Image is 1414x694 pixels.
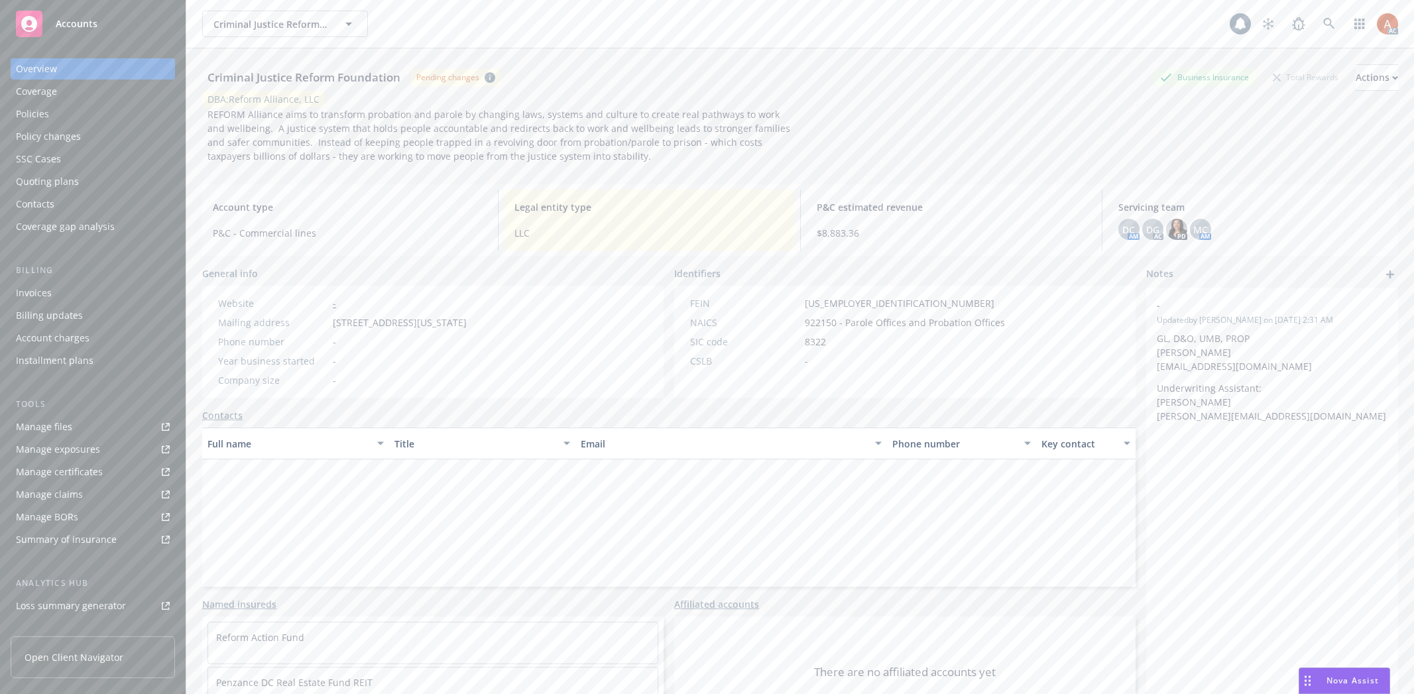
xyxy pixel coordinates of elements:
span: DC [1122,223,1135,237]
div: Installment plans [16,350,93,371]
a: Manage certificates [11,461,175,483]
a: Policy changes [11,126,175,147]
a: Named insureds [202,597,276,611]
a: Penzance DC Real Estate Fund REIT [216,676,373,689]
div: DBA: Reform Alliance, LLC [207,92,320,106]
div: Website [218,296,327,310]
button: Title [389,428,576,459]
span: Servicing team [1118,200,1387,214]
a: add [1382,266,1398,282]
div: Manage exposures [16,439,100,460]
div: Email [581,437,866,451]
a: Invoices [11,282,175,304]
div: FEIN [690,296,799,310]
p: Underwriting Assistant: [PERSON_NAME] [PERSON_NAME][EMAIL_ADDRESS][DOMAIN_NAME] [1157,381,1387,423]
div: Billing updates [16,305,83,326]
a: Switch app [1346,11,1373,37]
span: MC [1193,223,1208,237]
span: Open Client Navigator [25,650,123,664]
div: Phone number [218,335,327,349]
button: Key contact [1036,428,1136,459]
a: Contacts [202,408,243,422]
div: Drag to move [1299,668,1316,693]
div: Criminal Justice Reform Foundation [202,69,406,86]
p: GL, D&O, UMB, PROP [PERSON_NAME] [EMAIL_ADDRESS][DOMAIN_NAME] [1157,331,1387,373]
div: Full name [207,437,369,451]
span: Nova Assist [1326,675,1379,686]
div: SSC Cases [16,148,61,170]
span: General info [202,266,258,280]
a: Account charges [11,327,175,349]
div: Key contact [1041,437,1116,451]
a: Coverage gap analysis [11,216,175,237]
div: Coverage gap analysis [16,216,115,237]
span: REFORM Alliance aims to transform probation and parole by changing laws, systems and culture to c... [207,108,793,162]
span: $8,883.36 [817,226,1086,240]
span: - [1157,298,1353,312]
img: photo [1166,219,1187,240]
span: Identifiers [674,266,721,280]
div: Manage certificates [16,461,103,483]
button: Email [575,428,886,459]
span: P&C - Commercial lines [213,226,482,240]
div: Manage claims [16,484,83,505]
span: - [805,354,808,368]
span: - [333,354,336,368]
button: Full name [202,428,389,459]
a: - [333,297,336,310]
div: Analytics hub [11,577,175,590]
div: Company size [218,373,327,387]
div: Billing [11,264,175,277]
a: Loss summary generator [11,595,175,616]
a: Manage claims [11,484,175,505]
span: - [333,335,336,349]
div: Account charges [16,327,89,349]
span: Criminal Justice Reform Foundation [213,17,328,31]
a: Summary of insurance [11,529,175,550]
span: There are no affiliated accounts yet [814,664,996,680]
a: Overview [11,58,175,80]
span: Legal entity type [514,200,784,214]
a: Manage exposures [11,439,175,460]
span: LLC [514,226,784,240]
div: Manage BORs [16,506,78,528]
a: Contacts [11,194,175,215]
span: Updated by [PERSON_NAME] on [DATE] 2:31 AM [1157,314,1387,326]
span: Notes [1146,266,1173,282]
span: [US_EMPLOYER_IDENTIFICATION_NUMBER] [805,296,994,310]
span: Pending changes [411,69,501,86]
span: DG [1146,223,1159,237]
div: Policy changes [16,126,81,147]
div: Year business started [218,354,327,368]
a: Stop snowing [1255,11,1281,37]
button: Actions [1356,64,1398,91]
div: Title [394,437,556,451]
a: Coverage [11,81,175,102]
div: Phone number [892,437,1016,451]
div: Invoices [16,282,52,304]
div: Contacts [16,194,54,215]
div: Policies [16,103,49,125]
a: Manage files [11,416,175,437]
a: Quoting plans [11,171,175,192]
div: Total Rewards [1266,69,1345,86]
a: Report a Bug [1285,11,1312,37]
div: Quoting plans [16,171,79,192]
span: 922150 - Parole Offices and Probation Offices [805,316,1005,329]
div: Loss summary generator [16,595,126,616]
div: SIC code [690,335,799,349]
a: Accounts [11,5,175,42]
img: photo [1377,13,1398,34]
span: Accounts [56,19,97,29]
div: -Updatedby [PERSON_NAME] on [DATE] 2:31 AMGL, D&O, UMB, PROP [PERSON_NAME] [EMAIL_ADDRESS][DOMAIN... [1146,288,1398,434]
a: SSC Cases [11,148,175,170]
div: Mailing address [218,316,327,329]
div: Business Insurance [1153,69,1256,86]
a: Billing updates [11,305,175,326]
div: Overview [16,58,57,80]
div: Summary of insurance [16,529,117,550]
div: Actions [1356,65,1398,90]
span: P&C estimated revenue [817,200,1086,214]
span: Account type [213,200,482,214]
